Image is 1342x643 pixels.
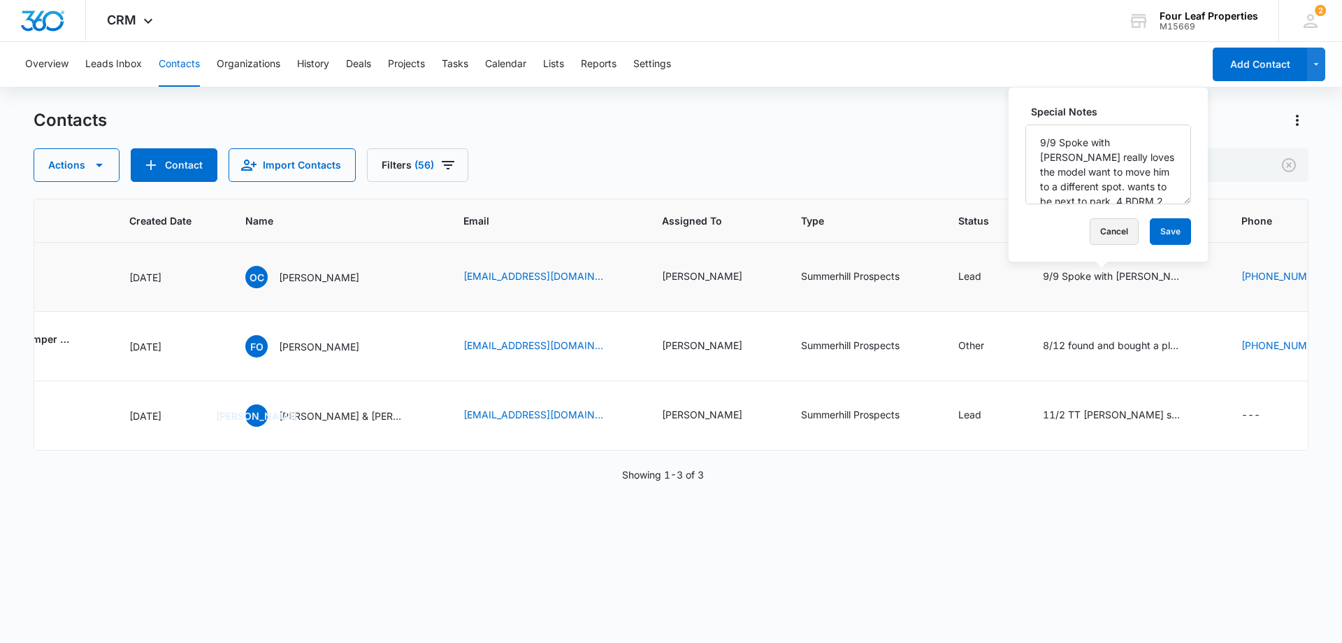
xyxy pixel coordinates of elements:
p: [PERSON_NAME] [279,339,359,354]
button: Overview [25,42,68,87]
div: Lead [958,269,981,283]
div: Type - Summerhill Prospects - Select to Edit Field [801,407,925,424]
div: [PERSON_NAME] [662,407,742,422]
div: Status - Lead - Select to Edit Field [958,269,1006,285]
span: Phone [1241,213,1334,228]
button: Leads Inbox [85,42,142,87]
div: Other [958,338,984,353]
p: [PERSON_NAME] & [PERSON_NAME] [279,409,405,423]
div: Lead [958,407,981,422]
button: Reports [581,42,616,87]
a: [PHONE_NUMBER] [1241,269,1329,283]
button: Contacts [159,42,200,87]
div: Assigned To - Kelly Mursch - Select to Edit Field [662,407,767,424]
span: CRM [107,13,136,27]
span: Status [958,213,989,228]
button: Clear [1278,154,1300,176]
button: Save [1150,218,1191,245]
button: Organizations [217,42,280,87]
textarea: 9/9 Spoke with [PERSON_NAME] really loves the model want to move him to a different spot. wants t... [1025,125,1191,204]
div: Summerhill Prospects [801,269,900,283]
div: Name - Jennifer Otto & Joanne Ludwig - Select to Edit Field [245,404,430,427]
div: Status - Other - Select to Edit Field [958,338,1009,355]
span: Name [245,213,410,228]
button: Lists [543,42,564,87]
div: 9/9 Spoke with [PERSON_NAME] really loves the model want to move him to a different spot. wants t... [1043,269,1183,283]
div: Email - jotto076@gmail.com - Select to Edit Field [463,407,628,424]
span: FO [245,335,268,358]
a: [EMAIL_ADDRESS][DOMAIN_NAME] [463,338,603,353]
a: [EMAIL_ADDRESS][DOMAIN_NAME] [463,269,603,283]
span: Type [801,213,904,228]
div: Assigned To - Adam Schoenborn - Select to Edit Field [662,269,767,285]
div: Type - Summerhill Prospects - Select to Edit Field [801,338,925,355]
div: Email - feliciakawe@gmail.com - Select to Edit Field [463,338,628,355]
button: Settings [633,42,671,87]
div: Special Notes - 9/9 Spoke with otto really loves the model want to move him to a different spot. ... [1043,269,1208,285]
div: Special Notes - 8/12 found and bought a place KM 7/31 TT Felicia she was looking to rent but I to... [1043,338,1208,355]
button: Add Contact [131,148,217,182]
div: [DATE] [129,409,212,423]
div: Special Notes - 11/2 TT Joanne she is staying where she is at health problems. monthly payment to... [1043,407,1208,424]
span: Email [463,213,608,228]
div: account id [1160,22,1258,31]
p: Showing 1-3 of 3 [622,467,704,482]
span: Created Date [129,213,192,228]
label: Special Notes [1031,104,1197,119]
div: [DATE] [129,270,212,285]
div: [PERSON_NAME] [662,269,742,283]
div: Type - Summerhill Prospects - Select to Edit Field [801,269,925,285]
button: Import Contacts [229,148,356,182]
button: Add Contact [1213,48,1307,81]
div: Summerhill Prospects [801,338,900,353]
div: Status - Lead - Select to Edit Field [958,407,1006,424]
button: Tasks [442,42,468,87]
div: [PERSON_NAME] [662,338,742,353]
a: [PHONE_NUMBER] [1241,338,1329,353]
div: [DATE] [129,339,212,354]
div: Summerhill Prospects [801,407,900,422]
div: 8/12 found and bought a place KM 7/31 TT [PERSON_NAME] she was looking to rent but I told her abo... [1043,338,1183,353]
button: Calendar [485,42,526,87]
div: 11/2 TT [PERSON_NAME] she is staying where she is at health problems. monthly payment too much fo... [1043,407,1183,422]
div: Phone - - Select to Edit Field [1241,407,1285,424]
div: account name [1160,10,1258,22]
span: (56) [414,160,434,170]
div: Email - djotto1055@gmail.com - Select to Edit Field [463,269,628,285]
div: Assigned To - Kelly Mursch - Select to Edit Field [662,338,767,355]
button: Actions [1286,109,1308,132]
div: Name - Otto Cordova - Select to Edit Field [245,266,384,288]
h1: Contacts [34,110,107,131]
p: [PERSON_NAME] [279,270,359,285]
div: notifications count [1315,5,1326,16]
button: Deals [346,42,371,87]
span: [PERSON_NAME] [245,404,268,427]
span: 2 [1315,5,1326,16]
button: History [297,42,329,87]
button: Projects [388,42,425,87]
button: Actions [34,148,120,182]
button: Cancel [1090,218,1139,245]
a: [EMAIL_ADDRESS][DOMAIN_NAME] [463,407,603,422]
span: Assigned To [662,213,747,228]
span: OC [245,266,268,288]
button: Filters [367,148,468,182]
div: --- [1241,407,1260,424]
div: Name - Felicia Otto - Select to Edit Field [245,335,384,358]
